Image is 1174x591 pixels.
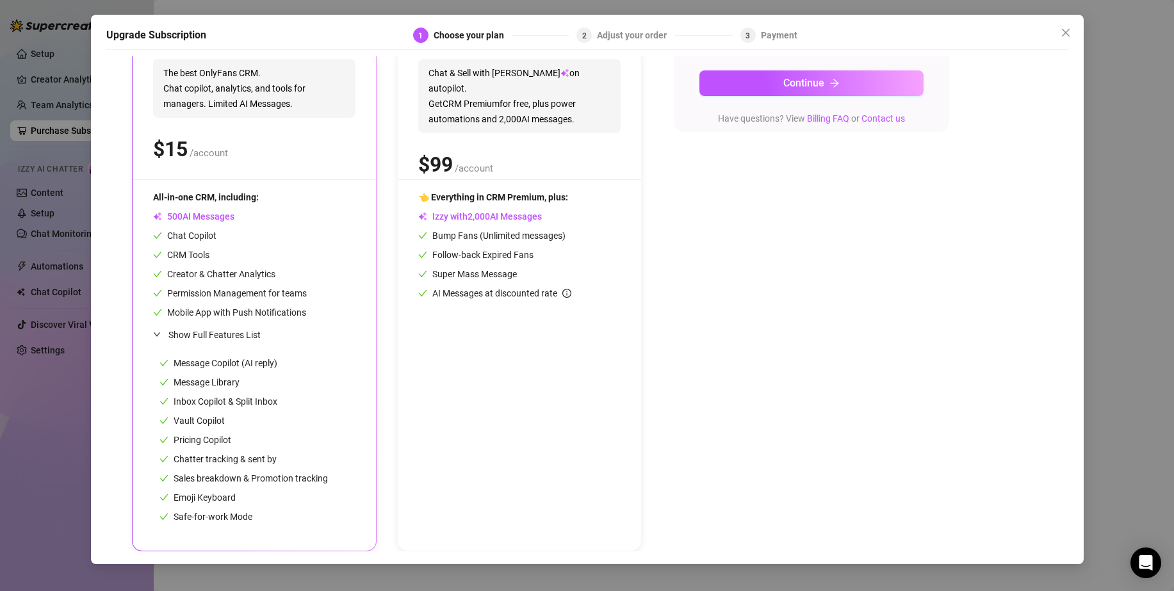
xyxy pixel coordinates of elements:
span: $ [153,137,188,161]
span: CRM Tools [153,250,209,260]
span: Close [1056,28,1076,38]
span: check [159,378,168,387]
span: Sales breakdown & Promotion tracking [159,473,328,483]
span: check [153,289,162,298]
span: /account [455,163,493,174]
div: Payment [761,28,797,43]
button: Close [1056,22,1076,43]
span: 1 [418,31,423,40]
span: check [159,474,168,483]
span: Continue [783,77,824,89]
span: check [153,250,162,259]
a: Contact us [861,113,905,124]
span: Message Library [159,377,240,387]
span: expanded [153,330,161,338]
span: /account [190,147,228,159]
span: check [418,231,427,240]
span: Bump Fans (Unlimited messages) [418,231,566,241]
div: Choose your plan [434,28,512,43]
span: The best OnlyFans CRM. Chat copilot, analytics, and tools for managers. Limited AI Messages. [153,59,355,118]
span: Super Mass Message [418,269,517,279]
span: 3 [746,31,750,40]
span: check [159,359,168,368]
span: check [159,435,168,444]
span: arrow-right [829,78,840,88]
span: check [159,493,168,502]
span: Chat & Sell with [PERSON_NAME] on autopilot. Get CRM Premium for free, plus power automations and... [418,59,621,133]
span: Message Copilot (AI reply) [159,358,277,368]
span: 2 [582,31,587,40]
span: check [153,308,162,317]
span: All-in-one CRM, including: [153,192,259,202]
a: Billing FAQ [807,113,849,124]
span: Safe-for-work Mode [159,512,252,522]
span: Follow-back Expired Fans [418,250,534,260]
span: Chat Copilot [153,231,216,241]
span: check [159,512,168,521]
span: Izzy with AI Messages [418,211,542,222]
span: info-circle [562,289,571,298]
span: Permission Management for teams [153,288,307,298]
span: $ [418,152,453,177]
span: check [159,416,168,425]
span: Creator & Chatter Analytics [153,269,275,279]
span: check [159,455,168,464]
div: Show Full Features List [153,320,355,350]
span: 👈 Everything in CRM Premium, plus: [418,192,568,202]
span: AI Messages at discounted rate [432,288,571,298]
span: Chatter tracking & sent by [159,454,277,464]
span: Mobile App with Push Notifications [153,307,306,318]
div: Adjust your order [597,28,674,43]
h5: Upgrade Subscription [106,28,206,43]
span: Emoji Keyboard [159,492,236,503]
span: check [418,250,427,259]
span: check [153,231,162,240]
span: check [418,270,427,279]
span: Have questions? View or [718,113,905,124]
span: check [153,270,162,279]
span: close [1061,28,1071,38]
span: Vault Copilot [159,416,225,426]
span: check [159,397,168,406]
button: Continuearrow-right [699,70,924,96]
span: Pricing Copilot [159,435,231,445]
span: check [418,289,427,298]
span: Show Full Features List [168,330,261,340]
span: AI Messages [153,211,234,222]
span: Inbox Copilot & Split Inbox [159,396,277,407]
div: Open Intercom Messenger [1130,547,1161,578]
